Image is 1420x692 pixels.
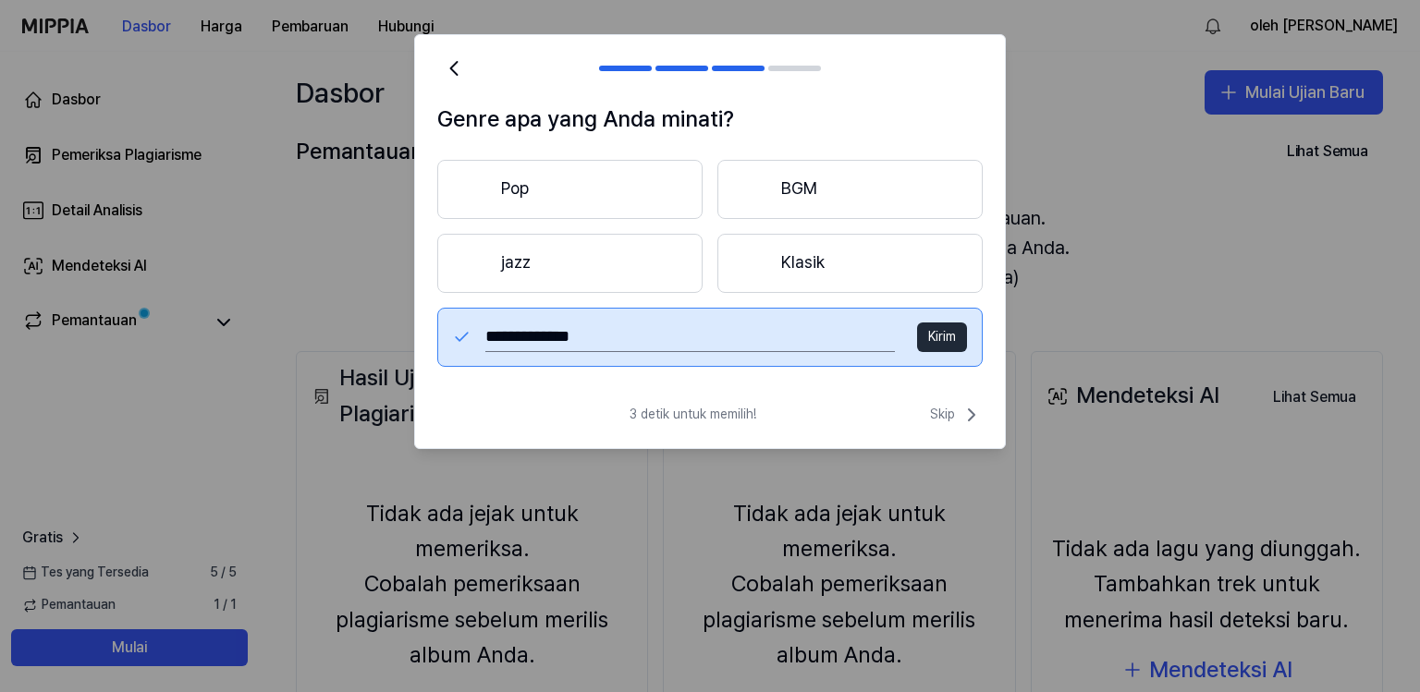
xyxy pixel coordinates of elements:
[926,404,983,426] button: Skip
[717,160,983,219] button: BGM
[437,160,703,219] button: Pop
[630,406,756,424] span: 3 detik untuk memilih!
[917,322,967,352] button: Kirim
[930,404,983,426] span: Skip
[437,102,983,137] h1: Genre apa yang Anda minati?
[437,234,703,293] button: jazz
[717,234,983,293] button: Klasik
